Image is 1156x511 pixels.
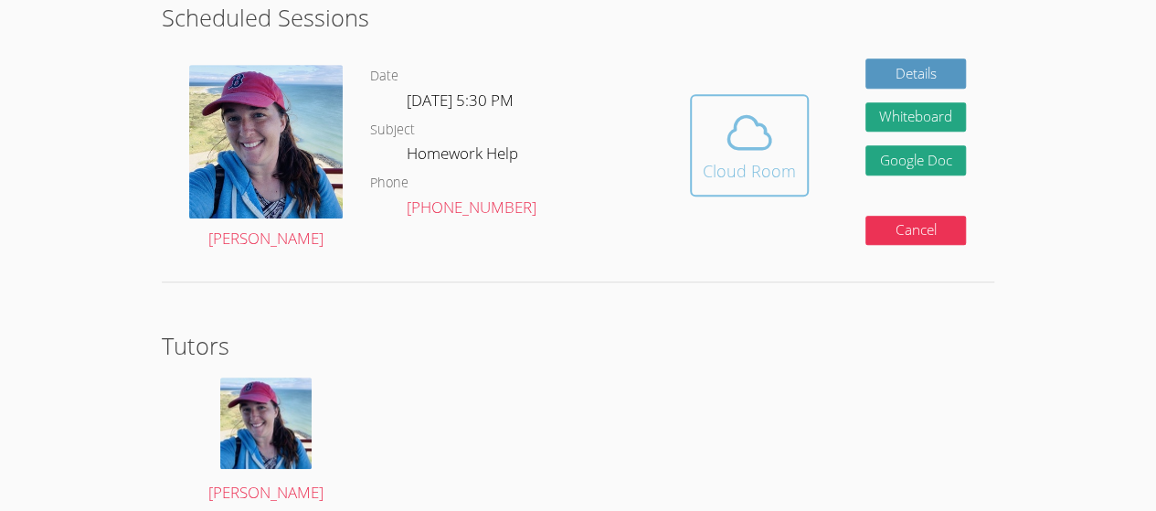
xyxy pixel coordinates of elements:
[865,216,966,246] button: Cancel
[407,141,522,172] dd: Homework Help
[690,94,809,197] button: Cloud Room
[208,482,323,503] span: [PERSON_NAME]
[865,102,966,133] button: Whiteboard
[703,158,796,184] div: Cloud Room
[189,65,343,218] img: avatar.png
[220,378,312,469] img: avatar.png
[178,378,353,506] a: [PERSON_NAME]
[370,65,398,88] dt: Date
[407,90,514,111] span: [DATE] 5:30 PM
[370,119,415,142] dt: Subject
[370,172,408,195] dt: Phone
[865,145,966,176] a: Google Doc
[189,65,343,252] a: [PERSON_NAME]
[865,59,966,89] a: Details
[162,328,994,363] h2: Tutors
[407,197,536,218] a: [PHONE_NUMBER]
